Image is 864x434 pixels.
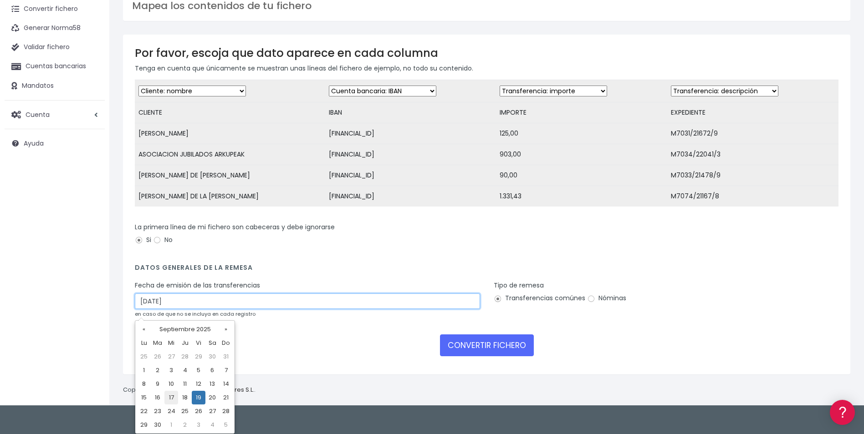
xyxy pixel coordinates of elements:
td: 26 [151,350,164,363]
th: » [219,323,233,336]
span: Ayuda [24,139,44,148]
td: EXPEDIENTE [667,102,838,123]
td: 26 [192,404,205,418]
td: [PERSON_NAME] DE [PERSON_NAME] [135,165,325,186]
small: en caso de que no se incluya en cada registro [135,310,256,318]
th: Sa [205,336,219,350]
td: 23 [151,404,164,418]
a: POWERED BY ENCHANT [125,262,175,271]
td: 30 [151,418,164,432]
div: Información general [9,63,173,72]
label: Nóminas [587,293,626,303]
td: [FINANCIAL_ID] [325,144,496,165]
button: Contáctanos [9,243,173,259]
div: Programadores [9,218,173,227]
td: [FINANCIAL_ID] [325,165,496,186]
td: 1 [137,363,151,377]
td: M7033/21478/9 [667,165,838,186]
td: 3 [192,418,205,432]
td: [PERSON_NAME] [135,123,325,144]
td: 12 [192,377,205,391]
th: Septiembre 2025 [151,323,219,336]
td: 20 [205,391,219,404]
td: 18 [178,391,192,404]
td: 6 [205,363,219,377]
label: La primera línea de mi fichero son cabeceras y debe ignorarse [135,222,335,232]
td: 90,00 [496,165,667,186]
td: 14 [219,377,233,391]
td: 29 [192,350,205,363]
th: Ju [178,336,192,350]
a: Información general [9,77,173,91]
td: 7 [219,363,233,377]
td: 29 [137,418,151,432]
td: [PERSON_NAME] DE LA [PERSON_NAME] [135,186,325,207]
td: 15 [137,391,151,404]
td: 24 [164,404,178,418]
td: CLIENTE [135,102,325,123]
a: Cuenta [5,105,105,124]
div: Facturación [9,181,173,189]
td: 1 [164,418,178,432]
td: IMPORTE [496,102,667,123]
th: Do [219,336,233,350]
th: Lu [137,336,151,350]
td: M7034/22041/3 [667,144,838,165]
td: M7031/21672/9 [667,123,838,144]
p: Copyright © 2025 . [123,385,256,395]
td: M7074/21167/8 [667,186,838,207]
label: Transferencias comúnes [494,293,585,303]
td: 28 [178,350,192,363]
div: Convertir ficheros [9,101,173,109]
p: Tenga en cuenta que únicamente se muestran unas líneas del fichero de ejemplo, no todo su contenido. [135,63,838,73]
a: Problemas habituales [9,129,173,143]
a: Mandatos [5,76,105,96]
td: 21 [219,391,233,404]
td: 19 [192,391,205,404]
td: 25 [137,350,151,363]
td: 5 [219,418,233,432]
a: Validar fichero [5,38,105,57]
label: Tipo de remesa [494,281,544,290]
td: 10 [164,377,178,391]
a: Generar Norma58 [5,19,105,38]
a: API [9,232,173,247]
button: CONVERTIR FICHERO [440,334,534,356]
label: Fecha de emisión de las transferencias [135,281,260,290]
td: 3 [164,363,178,377]
td: 2 [178,418,192,432]
td: 25 [178,404,192,418]
td: 1.331,43 [496,186,667,207]
a: Cuentas bancarias [5,57,105,76]
h3: Por favor, escoja que dato aparece en cada columna [135,46,838,60]
span: Cuenta [26,110,50,119]
td: 903,00 [496,144,667,165]
th: « [137,323,151,336]
a: Videotutoriales [9,143,173,157]
a: Formatos [9,115,173,129]
td: ASOCIACION JUBILADOS ARKUPEAK [135,144,325,165]
td: 27 [205,404,219,418]
th: Mi [164,336,178,350]
td: 9 [151,377,164,391]
td: 2 [151,363,164,377]
a: Perfiles de empresas [9,157,173,172]
td: 125,00 [496,123,667,144]
td: 31 [219,350,233,363]
a: Ayuda [5,134,105,153]
td: 11 [178,377,192,391]
td: [FINANCIAL_ID] [325,123,496,144]
td: 5 [192,363,205,377]
label: Si [135,235,151,245]
td: 30 [205,350,219,363]
td: 4 [205,418,219,432]
td: IBAN [325,102,496,123]
a: General [9,195,173,209]
td: 27 [164,350,178,363]
h4: Datos generales de la remesa [135,264,838,276]
th: Vi [192,336,205,350]
td: 16 [151,391,164,404]
td: [FINANCIAL_ID] [325,186,496,207]
td: 28 [219,404,233,418]
td: 8 [137,377,151,391]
